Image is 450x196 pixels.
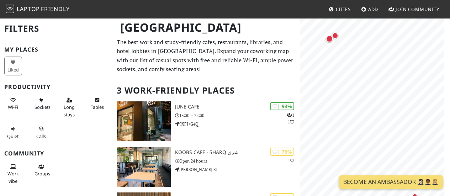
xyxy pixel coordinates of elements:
[6,3,70,16] a: LaptopFriendly LaptopFriendly
[7,170,19,184] span: People working
[4,84,108,90] h3: Productivity
[288,157,294,164] p: 1
[117,101,171,141] img: June cafe
[6,5,14,13] img: LaptopFriendly
[339,175,443,189] a: Become an Ambassador 🤵🏻‍♀️🤵🏾‍♂️🤵🏼‍♀️
[36,133,46,139] span: Video/audio calls
[175,149,300,155] h3: Koobs Cafe - Sharq شرق
[270,102,294,110] div: | 93%
[32,123,50,142] button: Calls
[175,166,300,173] p: [PERSON_NAME] St
[64,104,75,117] span: Long stays
[175,158,300,164] p: Open 24 hours
[270,148,294,156] div: | 79%
[4,123,22,142] button: Quiet
[368,6,378,12] span: Add
[117,80,296,101] h2: 3 Work-Friendly Places
[7,133,19,139] span: Quiet
[32,94,50,113] button: Sockets
[4,46,108,53] h3: My Places
[35,104,51,110] span: Power sockets
[32,161,50,180] button: Groups
[89,94,106,113] button: Tables
[112,147,300,187] a: Koobs Cafe - Sharq شرق | 79% 1 Koobs Cafe - Sharq شرق Open 24 hours [PERSON_NAME] St
[91,104,104,110] span: Work-friendly tables
[287,112,294,125] p: 1 1
[17,5,40,13] span: Laptop
[175,104,300,110] h3: June cafe
[396,6,439,12] span: Join Community
[4,94,22,113] button: Wi-Fi
[4,150,108,157] h3: Community
[117,38,296,74] p: The best work and study-friendly cafes, restaurants, libraries, and hotel lobbies in [GEOGRAPHIC_...
[8,104,18,110] span: Stable Wi-Fi
[117,147,171,187] img: Koobs Cafe - Sharq شرق
[4,161,22,187] button: Work vibe
[112,101,300,141] a: June cafe | 93% 11 June cafe 13:30 – 22:30 9XFJ+G4Q
[336,6,351,12] span: Cities
[326,3,354,16] a: Cities
[386,3,442,16] a: Join Community
[41,5,69,13] span: Friendly
[35,170,50,177] span: Group tables
[175,121,300,127] p: 9XFJ+G4Q
[358,3,381,16] a: Add
[175,112,300,119] p: 13:30 – 22:30
[115,18,298,37] h1: [GEOGRAPHIC_DATA]
[4,18,108,39] h2: Filters
[330,31,340,40] div: Map marker
[60,94,78,120] button: Long stays
[324,34,334,44] div: Map marker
